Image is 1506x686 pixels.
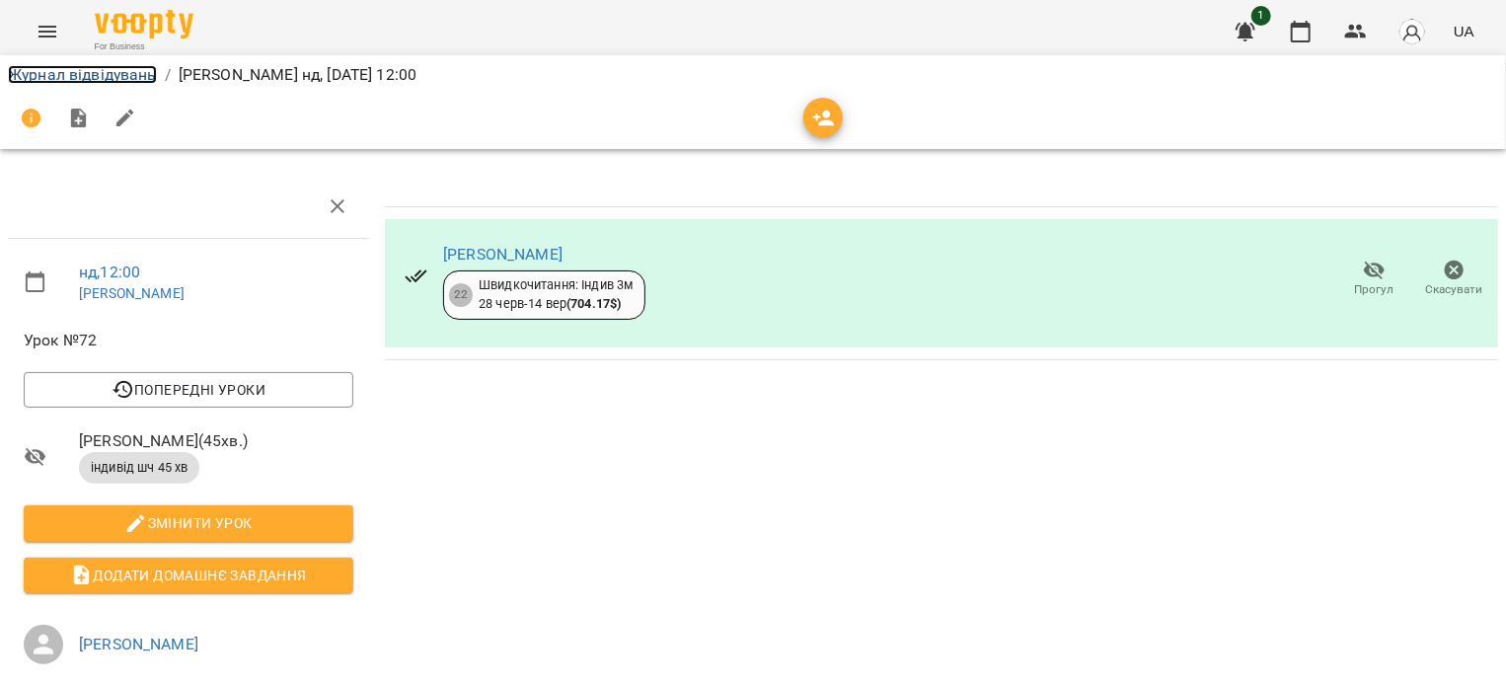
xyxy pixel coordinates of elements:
button: Додати домашнє завдання [24,558,353,593]
span: Урок №72 [24,329,353,352]
span: Прогул [1355,281,1394,298]
span: Скасувати [1426,281,1483,298]
span: Попередні уроки [39,378,338,402]
p: [PERSON_NAME] нд, [DATE] 12:00 [179,63,416,87]
span: Додати домашнє завдання [39,564,338,587]
li: / [165,63,171,87]
button: Скасувати [1414,252,1494,307]
a: [PERSON_NAME] [79,635,198,653]
button: Прогул [1334,252,1414,307]
a: нд , 12:00 [79,263,140,281]
span: Змінити урок [39,511,338,535]
img: avatar_s.png [1398,18,1426,45]
b: ( 704.17 $ ) [566,296,621,311]
div: Швидкочитання: Індив 3м 28 черв - 14 вер [479,276,633,313]
button: Menu [24,8,71,55]
a: [PERSON_NAME] [443,245,563,264]
span: For Business [95,40,193,53]
a: [PERSON_NAME] [79,285,185,301]
span: [PERSON_NAME] ( 45 хв. ) [79,429,353,453]
span: 1 [1251,6,1271,26]
nav: breadcrumb [8,63,1498,87]
div: 22 [449,283,473,307]
a: Журнал відвідувань [8,65,157,84]
button: Змінити урок [24,505,353,541]
span: UA [1454,21,1474,41]
span: індивід шч 45 хв [79,459,199,477]
button: Попередні уроки [24,372,353,408]
button: UA [1446,13,1482,49]
img: Voopty Logo [95,10,193,38]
